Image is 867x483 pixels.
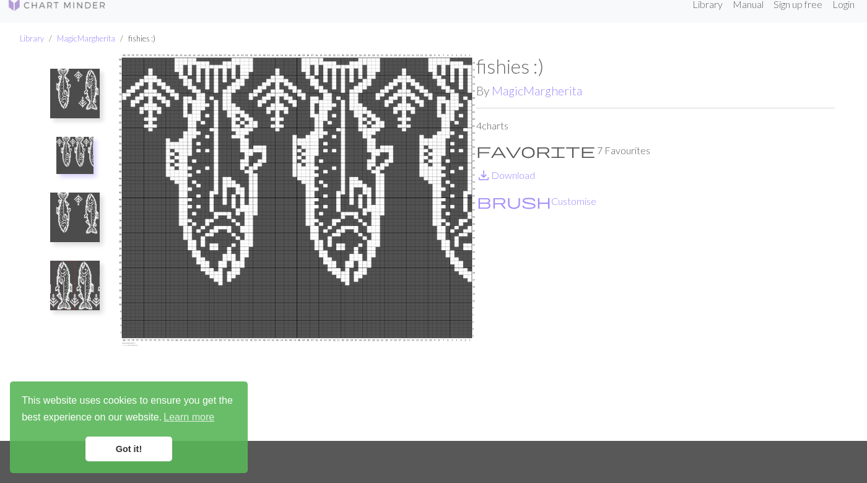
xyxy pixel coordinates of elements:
[22,393,236,427] span: This website uses cookies to ensure you get the best experience on our website.
[118,54,476,441] img: layout upside down
[85,437,172,461] a: dismiss cookie message
[477,193,551,210] span: brush
[57,33,115,43] a: MagicMargherita
[56,137,94,174] img: layout upside down
[476,118,835,133] p: 4 charts
[476,168,491,183] i: Download
[476,84,835,98] h2: By
[476,143,835,158] p: 7 Favourites
[50,261,100,310] img: layout right side up
[162,408,216,427] a: learn more about cookies
[477,194,551,209] i: Customise
[50,69,100,118] img: fishies :)
[476,169,535,181] a: DownloadDownload
[476,54,835,78] h1: fishies :)
[115,33,155,45] li: fishies :)
[492,84,582,98] a: MagicMargherita
[476,142,595,159] span: favorite
[476,193,597,209] button: CustomiseCustomise
[50,193,100,242] img: right side up
[20,33,44,43] a: Library
[10,381,248,473] div: cookieconsent
[476,143,595,158] i: Favourite
[476,167,491,184] span: save_alt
